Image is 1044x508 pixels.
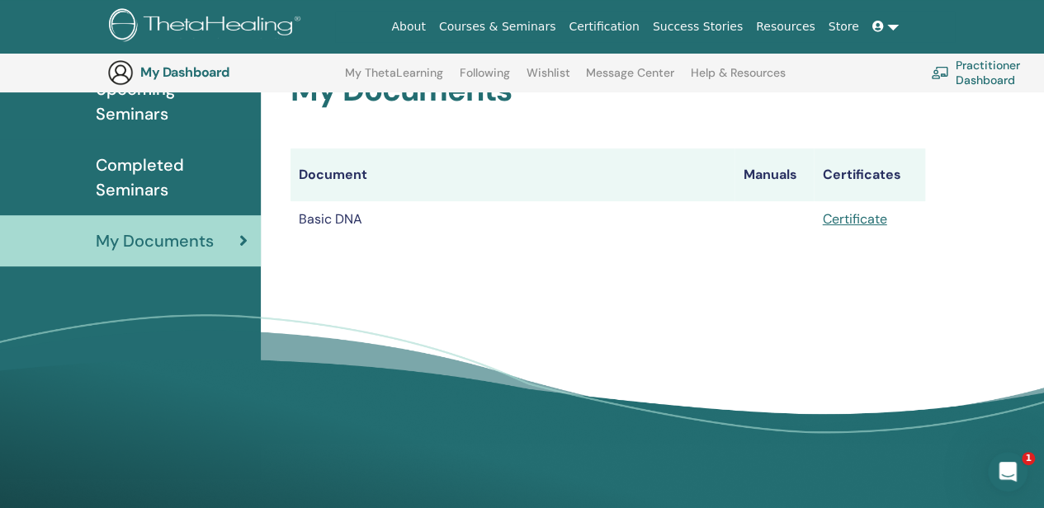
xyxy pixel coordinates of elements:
[749,12,822,42] a: Resources
[109,8,306,45] img: logo.png
[96,228,214,253] span: My Documents
[822,12,866,42] a: Store
[527,66,570,92] a: Wishlist
[291,72,925,110] h2: My Documents
[822,210,886,228] a: Certificate
[432,12,563,42] a: Courses & Seminars
[345,66,443,92] a: My ThetaLearning
[291,148,735,201] th: Document
[385,12,432,42] a: About
[460,66,510,92] a: Following
[107,59,134,86] img: generic-user-icon.jpg
[291,201,735,238] td: Basic DNA
[691,66,786,92] a: Help & Resources
[140,64,305,80] h3: My Dashboard
[1022,452,1035,465] span: 1
[96,77,248,126] span: Upcoming Seminars
[814,148,925,201] th: Certificates
[646,12,749,42] a: Success Stories
[586,66,674,92] a: Message Center
[988,452,1027,492] iframe: Intercom live chat
[931,66,949,79] img: chalkboard-teacher.svg
[96,153,248,202] span: Completed Seminars
[735,148,814,201] th: Manuals
[562,12,645,42] a: Certification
